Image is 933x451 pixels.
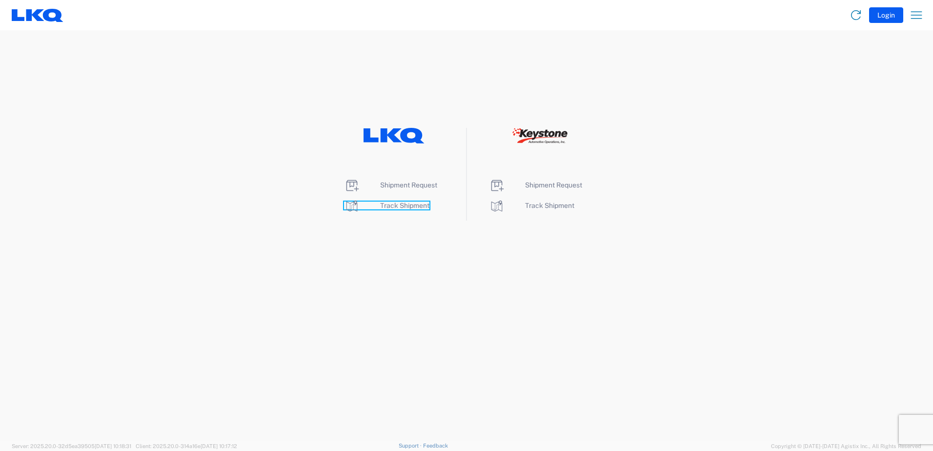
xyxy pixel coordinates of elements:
button: Login [869,7,903,23]
a: Track Shipment [489,202,574,209]
a: Feedback [423,443,448,449]
span: [DATE] 10:18:31 [95,443,131,449]
span: Copyright © [DATE]-[DATE] Agistix Inc., All Rights Reserved [771,442,921,451]
a: Shipment Request [344,181,437,189]
a: Track Shipment [344,202,429,209]
span: [DATE] 10:17:12 [201,443,237,449]
a: Support [399,443,423,449]
span: Shipment Request [380,181,437,189]
span: Shipment Request [525,181,582,189]
span: Client: 2025.20.0-314a16e [136,443,237,449]
span: Server: 2025.20.0-32d5ea39505 [12,443,131,449]
span: Track Shipment [380,202,429,209]
a: Shipment Request [489,181,582,189]
span: Track Shipment [525,202,574,209]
